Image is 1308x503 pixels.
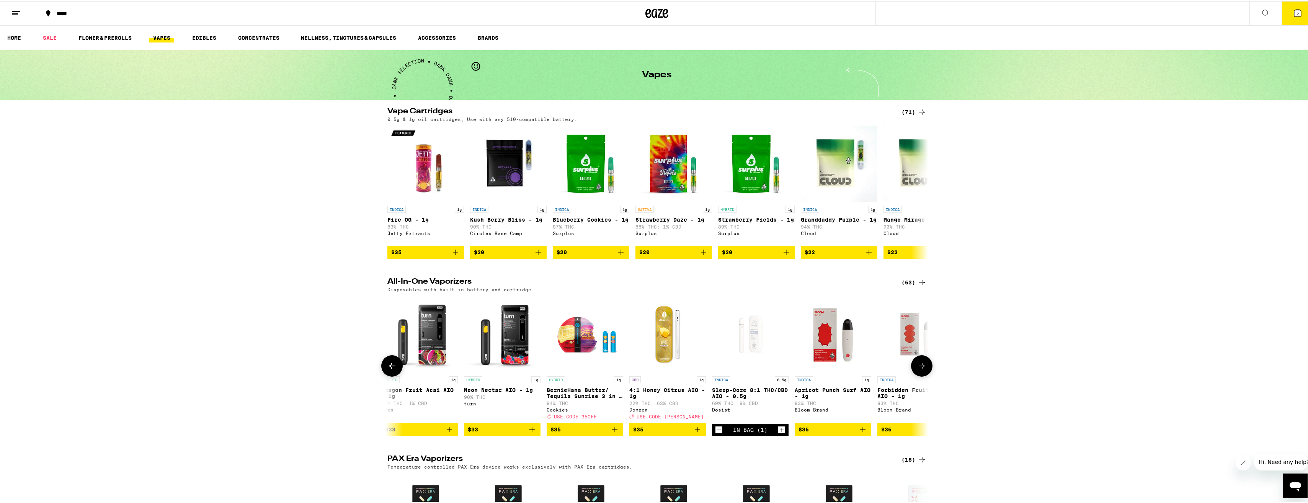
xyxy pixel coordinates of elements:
[718,230,795,235] div: Surplus
[635,124,712,245] a: Open page for Strawberry Daze - 1g from Surplus
[381,295,458,422] a: Open page for Dragon Fruit Acai AIO - 1g from turn
[883,230,960,235] div: Cloud
[881,425,892,431] span: $36
[801,216,877,222] p: Granddaddy Purple - 1g
[712,406,789,411] div: Dosist
[39,32,60,41] a: SALE
[637,413,704,418] span: USE CODE [PERSON_NAME]
[381,375,400,382] p: HYBRID
[234,32,283,41] a: CONCENTRATES
[801,245,877,258] button: Add to bag
[629,422,706,435] button: Add to bag
[387,286,534,291] p: Disposables with built-in battery and cartridge.
[901,106,926,116] a: (71)
[464,295,541,422] a: Open page for Neon Nectar AIO - 1g from turn
[149,32,174,41] a: VAPES
[387,230,464,235] div: Jetty Extracts
[387,116,577,121] p: 0.5g & 1g oil cartridges, Use with any 510-compatible battery.
[547,295,623,371] img: Cookies - BernieHana Butter/ Tequila Sunrise 3 in 1 AIO - 1g
[887,248,898,254] span: $22
[297,32,400,41] a: WELLNESS, TINCTURES & CAPSULES
[470,124,547,201] img: Circles Base Camp - Kush Berry Bliss - 1g
[715,425,723,433] button: Decrement
[642,69,672,78] h1: Vapes
[883,124,960,245] a: Open page for Mango Mirage - 1g from Cloud
[474,32,502,41] a: BRANDS
[449,375,458,382] p: 1g
[387,106,889,116] h2: Vape Cartridges
[733,426,767,432] div: In Bag (1)
[718,245,795,258] button: Add to bag
[718,124,795,245] a: Open page for Strawberry Fields - 1g from Surplus
[868,205,877,212] p: 1g
[722,248,732,254] span: $20
[877,406,954,411] div: Bloom Brand
[877,422,954,435] button: Add to bag
[5,5,55,11] span: Hi. Need any help?
[718,124,795,201] img: Surplus - Strawberry Fields - 1g
[470,223,547,228] p: 90% THC
[553,216,629,222] p: Blueberry Cookies - 1g
[635,205,654,212] p: SATIVA
[883,124,960,201] img: Cloud - Mango Mirage - 1g
[531,375,541,382] p: 1g
[547,406,623,411] div: Cookies
[620,205,629,212] p: 1g
[547,422,623,435] button: Add to bag
[801,124,877,201] img: Cloud - Granddaddy Purple - 1g
[381,422,458,435] button: Add to bag
[387,124,464,245] a: Open page for Fire OG - 1g from Jetty Extracts
[553,124,629,201] img: Surplus - Blueberry Cookies - 1g
[718,223,795,228] p: 89% THC
[785,205,795,212] p: 1g
[633,425,643,431] span: $35
[75,32,136,41] a: FLOWER & PREROLLS
[795,295,871,371] img: Bloom Brand - Apricot Punch Surf AIO - 1g
[635,124,712,201] img: Surplus - Strawberry Daze - 1g
[801,124,877,245] a: Open page for Granddaddy Purple - 1g from Cloud
[629,295,706,422] a: Open page for 4:1 Honey Citrus AIO - 1g from Dompen
[883,205,902,212] p: INDICA
[629,295,706,371] img: Dompen - 4:1 Honey Citrus AIO - 1g
[468,425,478,431] span: $33
[464,400,541,405] div: turn
[470,216,547,222] p: Kush Berry Bliss - 1g
[537,205,547,212] p: 1g
[795,400,871,405] p: 83% THC
[629,386,706,398] p: 4:1 Honey Citrus AIO - 1g
[877,375,896,382] p: INDICA
[801,223,877,228] p: 94% THC
[901,454,926,463] div: (18)
[557,248,567,254] span: $20
[553,230,629,235] div: Surplus
[712,375,730,382] p: INDICA
[775,375,789,382] p: 0.5g
[387,124,464,201] img: Jetty Extracts - Fire OG - 1g
[387,245,464,258] button: Add to bag
[703,205,712,212] p: 1g
[470,245,547,258] button: Add to bag
[712,386,789,398] p: Sleep-Core 8:1 THC/CBD AIO - 0.5g
[629,375,641,382] p: CBD
[470,205,488,212] p: INDICA
[464,386,541,392] p: Neon Nectar AIO - 1g
[188,32,220,41] a: EDIBLES
[464,394,541,398] p: 90% THC
[718,216,795,222] p: Strawberry Fields - 1g
[635,223,712,228] p: 88% THC: 1% CBD
[795,295,871,422] a: Open page for Apricot Punch Surf AIO - 1g from Bloom Brand
[3,32,25,41] a: HOME
[697,375,706,382] p: 1g
[1283,472,1308,497] iframe: Button to launch messaging window
[464,422,541,435] button: Add to bag
[712,295,789,423] a: Open page for Sleep-Core 8:1 THC/CBD AIO - 0.5g from Dosist
[553,223,629,228] p: 87% THC
[474,248,484,254] span: $20
[795,422,871,435] button: Add to bag
[553,205,571,212] p: INDICA
[635,216,712,222] p: Strawberry Daze - 1g
[862,375,871,382] p: 1g
[712,400,789,405] p: 69% THC: 9% CBD
[387,463,632,468] p: Temperature controlled PAX Era device works exclusively with PAX Era cartridges.
[464,295,541,371] img: turn - Neon Nectar AIO - 1g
